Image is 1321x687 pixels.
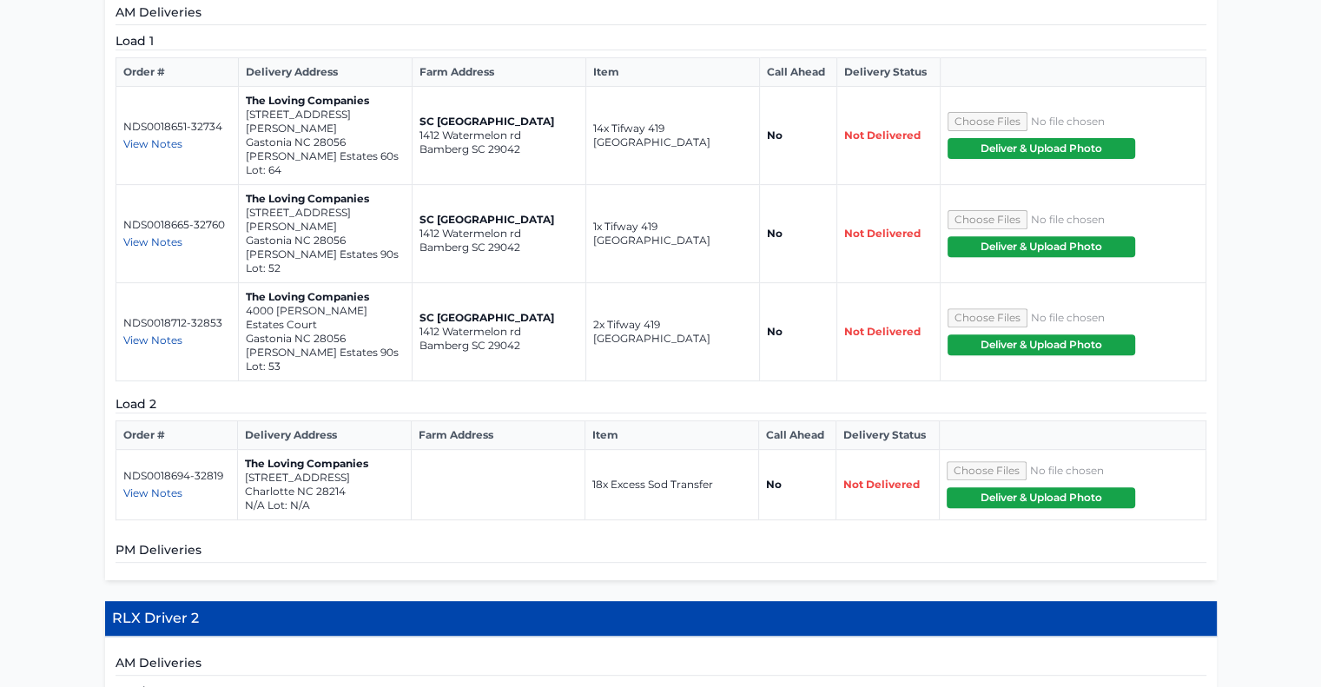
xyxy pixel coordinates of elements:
[116,3,1206,25] h5: AM Deliveries
[245,485,404,499] p: Charlotte NC 28214
[123,469,230,483] p: NDS0018694-32819
[246,192,405,206] p: The Loving Companies
[246,304,405,332] p: 4000 [PERSON_NAME] Estates Court
[585,421,758,450] th: Item
[123,218,232,232] p: NDS0018665-32760
[246,290,405,304] p: The Loving Companies
[123,120,232,134] p: NDS0018651-32734
[116,421,237,450] th: Order #
[586,283,760,381] td: 2x Tifway 419 [GEOGRAPHIC_DATA]
[948,236,1136,257] button: Deliver & Upload Photo
[758,421,836,450] th: Call Ahead
[767,227,783,240] strong: No
[245,457,404,471] p: The Loving Companies
[116,541,1206,563] h5: PM Deliveries
[237,421,411,450] th: Delivery Address
[246,346,405,373] p: [PERSON_NAME] Estates 90s Lot: 53
[239,58,413,87] th: Delivery Address
[116,395,1206,413] h5: Load 2
[760,58,837,87] th: Call Ahead
[586,58,760,87] th: Item
[116,654,1206,676] h5: AM Deliveries
[836,421,939,450] th: Delivery Status
[246,248,405,275] p: [PERSON_NAME] Estates 90s Lot: 52
[419,115,578,129] p: SC [GEOGRAPHIC_DATA]
[419,142,578,156] p: Bamberg SC 29042
[419,129,578,142] p: 1412 Watermelon rd
[419,339,578,353] p: Bamberg SC 29042
[844,227,921,240] span: Not Delivered
[246,206,405,234] p: [STREET_ADDRESS][PERSON_NAME]
[844,129,921,142] span: Not Delivered
[586,87,760,185] td: 14x Tifway 419 [GEOGRAPHIC_DATA]
[245,471,404,485] p: [STREET_ADDRESS]
[413,58,586,87] th: Farm Address
[419,241,578,254] p: Bamberg SC 29042
[116,58,239,87] th: Order #
[419,311,578,325] p: SC [GEOGRAPHIC_DATA]
[123,316,232,330] p: NDS0018712-32853
[246,135,405,149] p: Gastonia NC 28056
[246,234,405,248] p: Gastonia NC 28056
[419,213,578,227] p: SC [GEOGRAPHIC_DATA]
[116,32,1206,50] h5: Load 1
[123,137,182,150] span: View Notes
[419,325,578,339] p: 1412 Watermelon rd
[948,334,1136,355] button: Deliver & Upload Photo
[586,185,760,283] td: 1x Tifway 419 [GEOGRAPHIC_DATA]
[246,108,405,135] p: [STREET_ADDRESS][PERSON_NAME]
[245,499,404,512] p: N/A Lot: N/A
[767,129,783,142] strong: No
[246,94,405,108] p: The Loving Companies
[246,332,405,346] p: Gastonia NC 28056
[843,478,920,491] span: Not Delivered
[844,325,921,338] span: Not Delivered
[947,487,1135,508] button: Deliver & Upload Photo
[948,138,1136,159] button: Deliver & Upload Photo
[837,58,941,87] th: Delivery Status
[105,601,1217,637] h4: RLX Driver 2
[766,478,782,491] strong: No
[246,149,405,177] p: [PERSON_NAME] Estates 60s Lot: 64
[123,235,182,248] span: View Notes
[123,486,182,499] span: View Notes
[419,227,578,241] p: 1412 Watermelon rd
[767,325,783,338] strong: No
[411,421,585,450] th: Farm Address
[585,450,758,520] td: 18x Excess Sod Transfer
[123,334,182,347] span: View Notes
